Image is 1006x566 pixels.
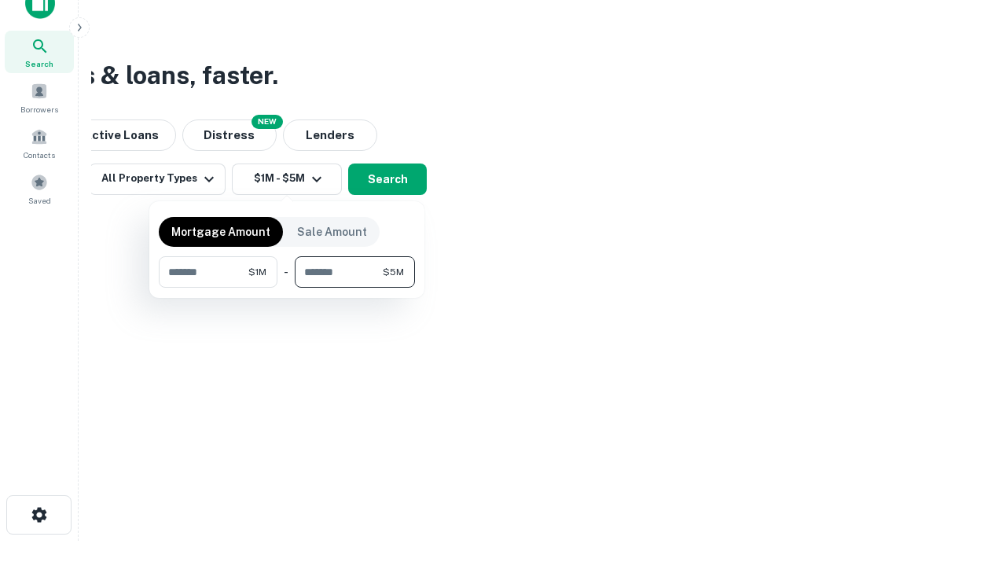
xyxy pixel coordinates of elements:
[297,223,367,241] p: Sale Amount
[383,265,404,279] span: $5M
[284,256,288,288] div: -
[248,265,266,279] span: $1M
[927,440,1006,516] iframe: Chat Widget
[171,223,270,241] p: Mortgage Amount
